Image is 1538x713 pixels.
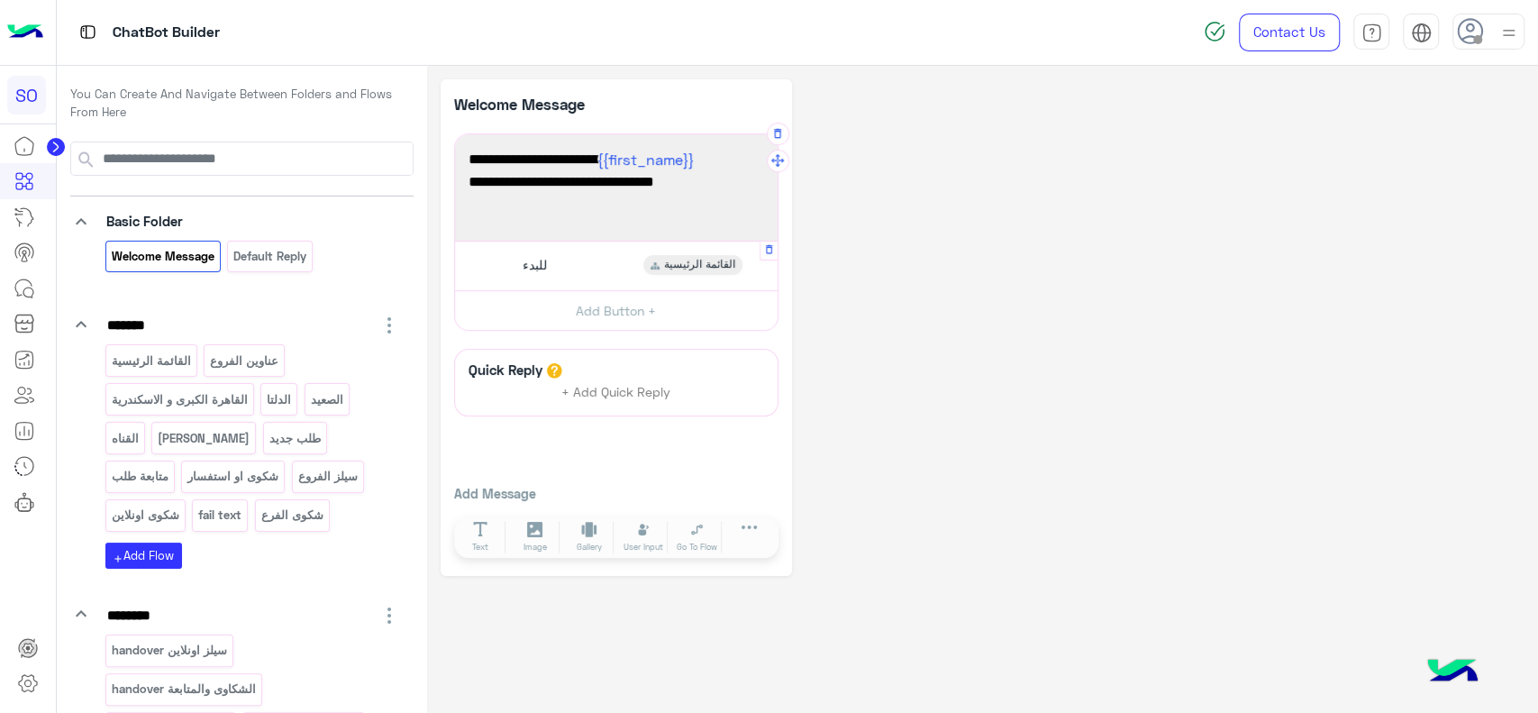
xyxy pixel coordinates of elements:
[767,150,789,172] button: Drag
[1353,14,1389,51] a: tab
[110,246,215,267] p: Welcome Message
[643,255,742,275] div: القائمة الرئيسية
[157,428,251,449] p: منيو أونلاين
[510,521,560,553] button: Image
[110,428,140,449] p: القناه
[309,389,344,410] p: الصعيد
[110,351,192,371] p: القائمة الرئيسية
[677,541,717,553] span: Go To Flow
[561,384,670,399] span: + Add Quick Reply
[767,123,789,145] button: Delete Message
[1204,21,1225,42] img: spinner
[110,466,169,487] p: متابعة طلب
[113,553,123,564] i: add
[110,640,228,661] p: سيلز اونلاين handover
[232,246,308,267] p: Default reply
[77,21,99,43] img: tab
[70,86,414,121] p: You Can Create And Navigate Between Folders and Flows From Here
[7,14,43,51] img: Logo
[110,679,257,699] p: الشكاوى والمتابعة handover
[110,389,249,410] p: القاهرة الكبرى و الاسكندرية
[187,466,280,487] p: شكوى او استفسار
[266,389,293,410] p: الدلتا
[7,76,46,114] div: SO
[454,484,778,503] p: Add Message
[472,541,488,553] span: Text
[618,521,669,553] button: User Input
[549,379,684,406] button: + Add Quick Reply
[1497,22,1520,44] img: profile
[268,428,322,449] p: طلب جديد
[523,257,547,273] span: للبدء
[469,170,764,194] span: كل اللي نفسك فيه هتلاقيه عندنا 🚀
[259,505,324,526] p: شكوى الفرع
[105,543,182,569] button: addAdd Flow
[455,290,778,331] button: Add Button +
[464,361,547,378] h6: Quick Reply
[597,151,694,168] span: {{first_name}}
[1411,23,1432,43] img: tab
[70,211,92,233] i: keyboard_arrow_down
[456,521,506,553] button: Text
[623,541,663,553] span: User Input
[672,521,723,553] button: Go To Flow
[70,314,92,335] i: keyboard_arrow_down
[1421,641,1484,704] img: hulul-logo.png
[454,93,616,115] p: Welcome Message
[209,351,280,371] p: عناوين الفروع
[1239,14,1340,51] a: Contact Us
[106,213,183,229] span: Basic Folder
[523,541,547,553] span: Image
[110,505,180,526] p: شكوى اونلاين
[70,603,92,625] i: keyboard_arrow_down
[564,521,614,553] button: Gallery
[1361,23,1382,43] img: tab
[113,21,220,45] p: ChatBot Builder
[760,242,778,261] div: Delete Message Button
[469,148,764,171] span: 👋اهلًا بيك ! في سوق الليل
[296,466,359,487] p: سيلز الفروع
[664,257,735,273] span: القائمة الرئيسية
[577,541,602,553] span: Gallery
[197,505,243,526] p: fail text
